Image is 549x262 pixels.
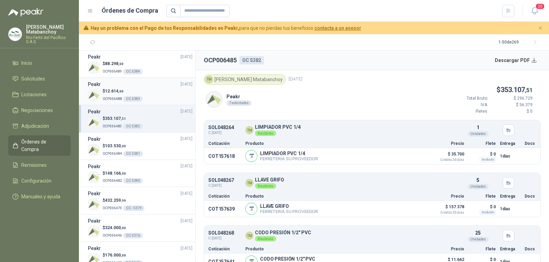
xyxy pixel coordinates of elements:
a: Licitaciones [8,88,71,101]
img: Company Logo [88,89,100,101]
div: OC 5381 [123,151,143,157]
p: SOL048268 [208,230,241,236]
span: 353.107 [105,116,126,121]
span: ,00 [121,226,126,230]
span: [DATE] [180,218,192,224]
h3: Peakr [88,163,101,170]
a: Peakr[DATE] Company Logo$12.614,00OCP006488OC 5383 [88,80,192,102]
h1: Órdenes de Compra [102,6,158,15]
p: $ [103,170,143,177]
p: $ 56.379 [491,102,533,108]
p: IVA [446,102,487,108]
p: FERRETERIA SU PROVEEDOR [260,209,318,214]
p: Precio [430,247,464,251]
span: Adjudicación [21,122,49,130]
span: Licitaciones [21,91,47,98]
p: $ 296.729 [491,95,533,102]
button: Descargar PDF [491,53,541,67]
span: para que no pierdas tus beneficios [91,24,361,32]
span: OCP006484 [103,152,122,155]
div: TM [245,232,254,240]
p: LLAVE GRIFO [255,177,284,183]
img: Logo peakr [8,8,43,16]
p: $ [103,252,143,259]
span: OCP006482 [103,179,122,183]
span: Remisiones [21,161,47,169]
span: 176.000 [105,253,126,258]
p: $ [103,61,143,67]
p: Fletes [446,108,487,115]
button: 20 [528,5,541,17]
p: FERRETERIA SU PROVEEDOR [260,156,318,161]
a: Negociaciones [8,104,71,117]
span: 20 [535,3,545,10]
span: 88.298 [105,61,124,66]
a: Peakr[DATE] Company Logo$148.166,90OCP006482OC 5380 [88,163,192,184]
img: Company Logo [88,144,100,156]
p: Flete [468,194,496,198]
img: Company Logo [88,62,100,74]
span: OCP006470 [103,206,122,210]
div: Unidades [468,131,489,137]
span: [DATE] [180,190,192,197]
span: ,00 [121,253,126,257]
p: Rio Fertil del Pacífico S.A.S. [26,36,71,44]
span: ,00 [118,62,124,66]
span: [DATE] [180,81,192,88]
p: Flete [468,141,496,146]
span: 324.000 [105,225,126,230]
span: OCP006485 [103,124,122,128]
img: Company Logo [9,28,22,41]
div: OC 5384 [123,69,143,74]
a: Remisiones [8,159,71,172]
p: Producto [245,194,426,198]
div: OC 5382 [240,56,264,64]
div: OC 5376 [123,233,143,238]
p: $ 0 [491,108,533,115]
p: Docs [525,194,536,198]
span: ,51 [121,117,126,121]
span: ,00 [121,144,126,148]
span: Solicitudes [21,75,45,83]
b: Hay un problema con el Pago de tus Responsabilidades en Peakr, [91,25,239,31]
span: [DATE] [289,76,302,83]
span: C: [DATE] [208,183,241,188]
p: $ [103,88,143,95]
img: Company Logo [88,171,100,183]
p: LLAVE GRIFO [260,203,318,209]
p: Precio [430,194,464,198]
div: Incluido [480,157,496,162]
div: OC 5383 [123,96,143,102]
p: [PERSON_NAME] Matabanchoy [26,25,71,34]
a: Solicitudes [8,72,71,85]
span: Negociaciones [21,107,53,114]
p: CODO PRESIÓN 1/2" PVC [255,230,311,235]
div: 7 solicitudes [226,100,252,106]
a: Peakr[DATE] Company Logo$103.530,00OCP006484OC 5381 [88,135,192,157]
a: Manuales y ayuda [8,190,71,203]
h3: Peakr [88,190,101,197]
span: ,51 [525,87,533,93]
span: [DATE] [180,108,192,115]
a: Peakr[DATE] Company Logo$324.000,00OCP006446OC 5376 [88,217,192,239]
span: ,99 [121,199,126,202]
span: 103.530 [105,144,126,148]
span: 432.259 [105,198,126,203]
p: $ 0 [468,203,496,211]
span: ,90 [121,172,126,175]
p: Cotización [208,247,241,251]
img: Company Logo [88,116,100,128]
p: 1 días [500,152,521,160]
span: 148.166 [105,171,126,176]
span: Configuración [21,177,51,185]
div: [PERSON_NAME] Matabanchoy [204,74,286,85]
p: 1 [477,124,479,131]
p: Peakr [226,93,252,100]
p: $ [446,85,533,95]
p: Producto [245,141,426,146]
p: SOL048267 [208,178,241,183]
h3: Peakr [88,217,101,225]
h3: Peakr [88,135,101,143]
p: LIMPIADOR PVC 1/4 [260,151,318,156]
div: Recibido [255,183,276,189]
